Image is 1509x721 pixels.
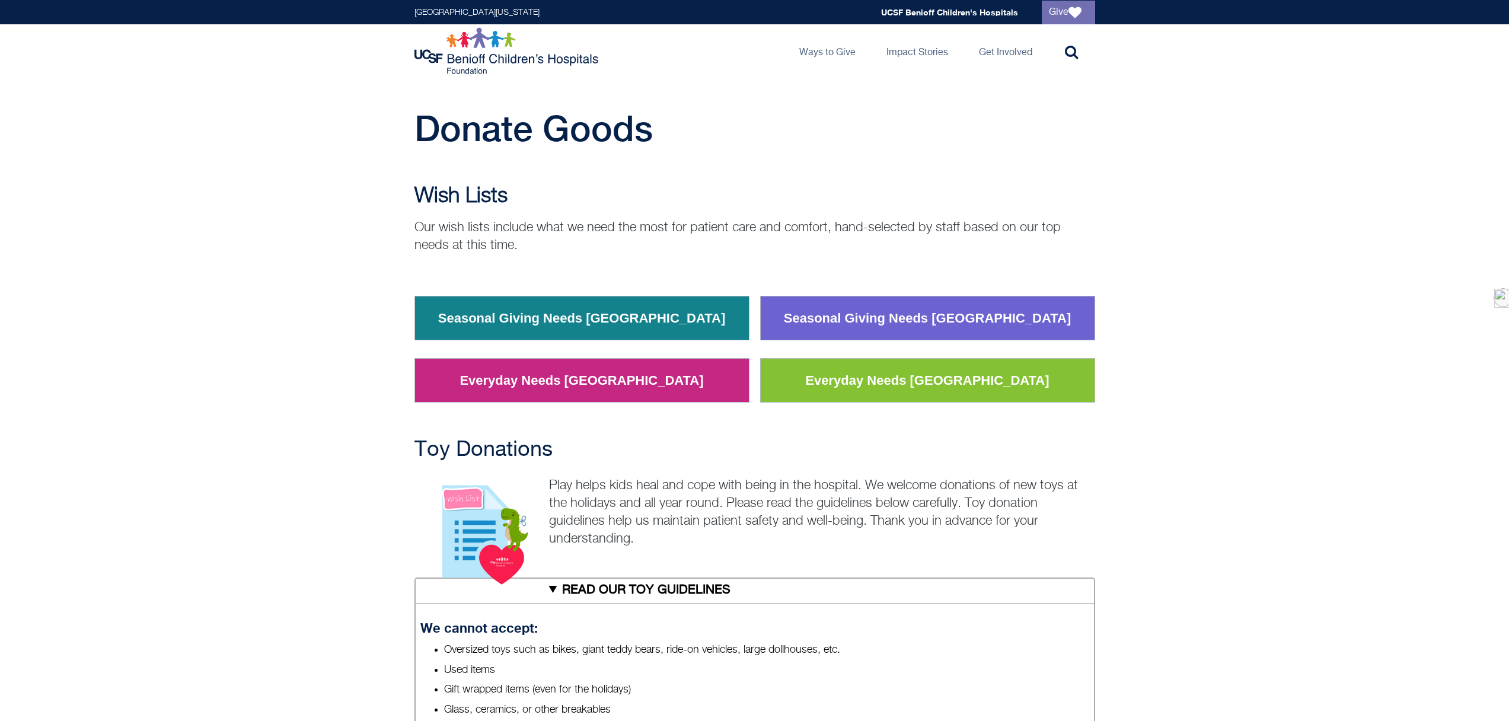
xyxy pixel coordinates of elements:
li: Used items [444,663,1089,678]
a: Everyday Needs [GEOGRAPHIC_DATA] [796,365,1058,396]
summary: READ OUR TOY GUIDELINES [414,578,1095,604]
h2: Wish Lists [414,184,1095,208]
img: Logo for UCSF Benioff Children's Hospitals Foundation [414,27,601,75]
a: Give [1042,1,1095,24]
a: [GEOGRAPHIC_DATA][US_STATE] [414,8,540,17]
p: Our wish lists include what we need the most for patient care and comfort, hand-selected by staff... [414,219,1095,254]
a: Ways to Give [790,24,865,78]
a: Impact Stories [877,24,958,78]
li: Gift wrapped items (even for the holidays) [444,682,1089,697]
p: Play helps kids heal and cope with being in the hospital. We welcome donations of new toys at the... [414,477,1095,548]
a: Seasonal Giving Needs [GEOGRAPHIC_DATA] [429,303,735,334]
img: View our wish lists [414,473,543,586]
strong: We cannot accept: [420,620,538,636]
li: Glass, ceramics, or other breakables [444,703,1089,717]
a: UCSF Benioff Children's Hospitals [881,7,1018,17]
a: Everyday Needs [GEOGRAPHIC_DATA] [451,365,712,396]
span: Donate Goods [414,107,653,149]
h2: Toy Donations [414,438,1095,462]
a: Get Involved [969,24,1042,78]
a: Seasonal Giving Needs [GEOGRAPHIC_DATA] [775,303,1080,334]
li: Oversized toys such as bikes, giant teddy bears, ride-on vehicles, large dollhouses, etc. [444,643,1089,658]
